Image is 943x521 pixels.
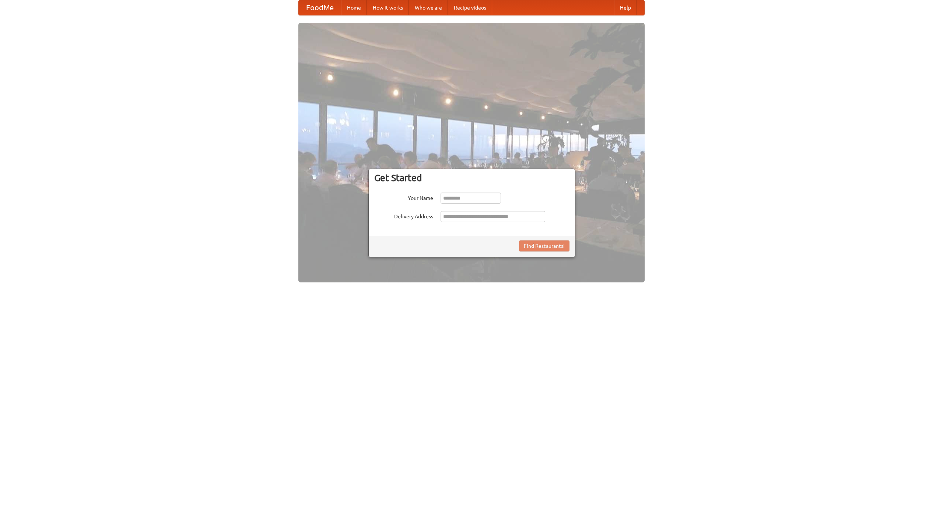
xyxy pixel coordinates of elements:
a: How it works [367,0,409,15]
a: Help [614,0,637,15]
a: Recipe videos [448,0,492,15]
a: Home [341,0,367,15]
h3: Get Started [374,172,569,183]
button: Find Restaurants! [519,240,569,251]
label: Your Name [374,193,433,202]
a: FoodMe [299,0,341,15]
label: Delivery Address [374,211,433,220]
a: Who we are [409,0,448,15]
